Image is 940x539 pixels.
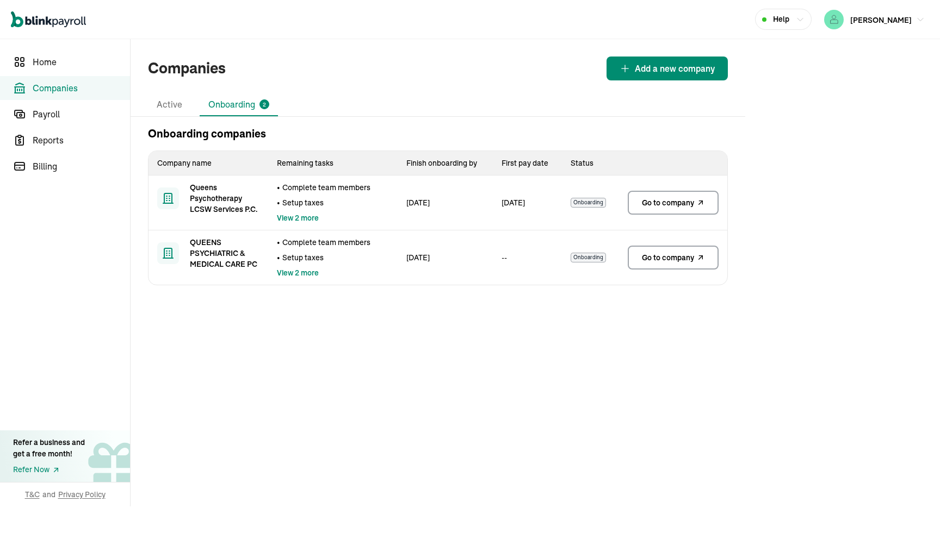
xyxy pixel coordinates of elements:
[571,198,606,208] span: Onboarding
[493,151,562,176] th: First pay date
[190,237,259,269] span: QUEENS PSYCHIATRIC & MEDICAL CARE PC
[635,62,715,75] span: Add a new company
[607,57,728,80] button: Add a new company
[773,14,789,25] span: Help
[571,253,606,262] span: Onboarding
[148,126,266,142] h2: Onboarding companies
[33,55,130,68] span: Home
[562,151,619,176] th: Status
[628,191,719,215] a: Go to company
[277,252,280,263] span: •
[642,197,694,208] span: Go to company
[493,176,562,230] td: [DATE]
[886,487,940,539] iframe: Chat Widget
[33,108,130,121] span: Payroll
[398,151,493,176] th: Finish onboarding by
[282,182,370,193] span: Complete team members
[277,237,280,248] span: •
[42,489,55,500] span: and
[33,134,130,147] span: Reports
[148,93,191,116] li: Active
[282,197,324,208] span: Setup taxes
[268,151,398,176] th: Remaining tasks
[277,197,280,208] span: •
[58,489,106,500] span: Privacy Policy
[642,252,694,263] span: Go to company
[398,230,493,285] td: [DATE]
[628,246,719,269] a: Go to company
[282,237,370,248] span: Complete team members
[190,182,259,215] span: Queens Psychotherapy LCSW Services P.C.
[493,230,562,285] td: --
[263,101,266,109] span: 2
[11,4,86,35] nav: Global
[277,212,319,223] button: View 2 more
[755,9,812,30] button: Help
[13,437,85,460] div: Refer a business and get a free month!
[13,464,85,475] a: Refer Now
[398,176,493,230] td: [DATE]
[33,82,130,95] span: Companies
[850,15,912,25] span: [PERSON_NAME]
[277,182,280,193] span: •
[820,8,929,32] button: [PERSON_NAME]
[25,489,40,500] span: T&C
[277,267,319,278] button: View 2 more
[149,151,268,176] th: Company name
[282,252,324,263] span: Setup taxes
[148,57,226,80] h1: Companies
[200,93,278,116] li: Onboarding
[33,160,130,173] span: Billing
